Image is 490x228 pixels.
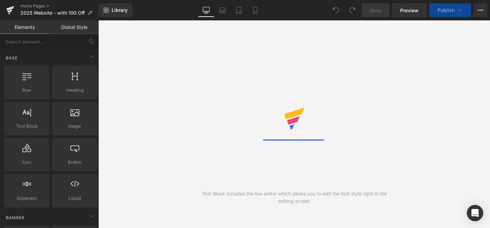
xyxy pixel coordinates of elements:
[6,87,47,94] span: Row
[54,159,95,166] span: Button
[6,195,47,202] span: Separator
[49,20,99,34] a: Global Style
[467,205,483,221] div: Open Intercom Messenger
[400,7,419,14] span: Preview
[231,3,247,17] a: Tablet
[474,3,487,17] button: More
[198,3,214,17] a: Desktop
[6,123,47,130] span: Text Block
[54,123,95,130] span: Image
[6,159,47,166] span: Icon
[392,3,427,17] a: Preview
[5,55,18,61] span: Base
[54,87,95,94] span: Heading
[112,7,128,13] span: Library
[99,3,132,17] a: New Library
[429,3,471,17] button: Publish
[20,10,85,16] span: 2025 Website - with 100 Off
[54,195,95,202] span: Liquid
[438,7,455,13] span: Publish
[247,3,263,17] a: Mobile
[214,3,231,17] a: Laptop
[329,3,343,17] button: Undo
[196,190,392,205] div: Text Block includes the live editor which allows you to edit the font style right in the editing ...
[345,3,359,17] button: Redo
[5,214,25,221] span: Banner
[370,7,381,14] span: Save
[20,3,99,9] a: Home Pages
